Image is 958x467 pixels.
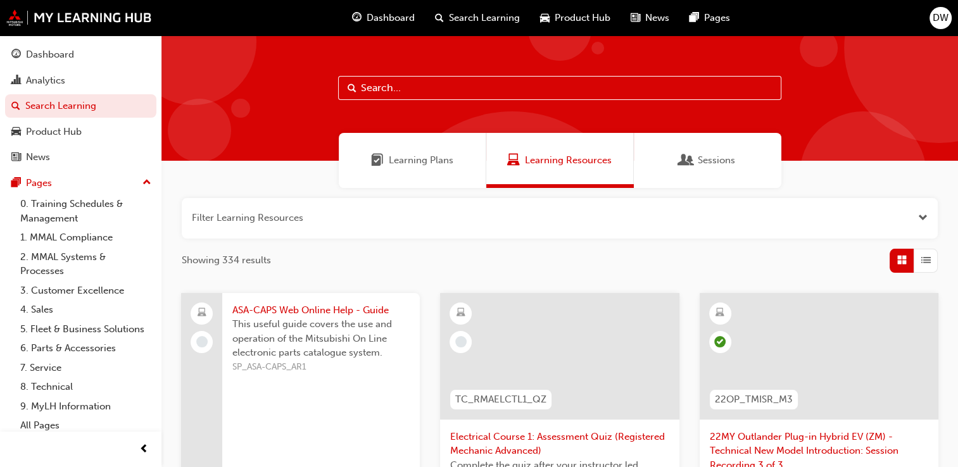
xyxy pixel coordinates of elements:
span: guage-icon [11,49,21,61]
img: mmal [6,9,152,26]
span: pages-icon [690,10,699,26]
span: This useful guide covers the use and operation of the Mitsubishi On Line electronic parts catalog... [232,317,410,360]
a: 3. Customer Excellence [15,281,156,301]
span: Learning Resources [507,153,520,168]
div: Product Hub [26,125,82,139]
span: learningResourceType_ELEARNING-icon [457,305,465,321]
span: up-icon [142,175,151,191]
div: Pages [26,176,52,190]
span: car-icon [11,127,21,138]
span: Dashboard [367,11,415,25]
a: Search Learning [5,94,156,118]
span: Showing 334 results [182,253,271,268]
span: SP_ASA-CAPS_AR1 [232,360,410,375]
a: 0. Training Schedules & Management [15,194,156,228]
a: Product Hub [5,120,156,144]
span: car-icon [540,10,550,26]
a: 4. Sales [15,300,156,320]
span: laptop-icon [198,305,206,321]
button: DW [930,7,952,29]
span: Search [348,81,356,96]
a: Dashboard [5,43,156,66]
span: prev-icon [139,442,149,458]
span: news-icon [631,10,640,26]
span: Learning Resources [525,153,612,168]
span: search-icon [11,101,20,112]
a: Learning ResourcesLearning Resources [486,133,634,188]
span: Pages [704,11,730,25]
span: guage-icon [352,10,362,26]
button: Pages [5,171,156,195]
a: Learning PlansLearning Plans [339,133,486,188]
a: 8. Technical [15,377,156,397]
div: Dashboard [26,47,74,62]
span: learningRecordVerb_NONE-icon [455,336,467,347]
button: DashboardAnalyticsSearch LearningProduct HubNews [5,40,156,171]
span: List [921,253,931,268]
div: News [26,150,50,165]
span: Sessions [680,153,693,168]
span: news-icon [11,152,21,163]
a: All Pages [15,416,156,435]
span: TC_RMAELCTL1_QZ [455,392,546,407]
span: Product Hub [555,11,610,25]
a: 5. Fleet & Business Solutions [15,320,156,339]
a: 6. Parts & Accessories [15,339,156,358]
span: learningRecordVerb_COMPLETE-icon [714,336,726,347]
span: learningRecordVerb_NONE-icon [196,336,208,347]
div: Analytics [26,73,65,88]
a: search-iconSearch Learning [425,5,530,31]
span: learningResourceType_ELEARNING-icon [715,305,724,321]
span: DW [933,11,949,25]
a: Analytics [5,69,156,92]
span: search-icon [435,10,444,26]
a: news-iconNews [621,5,679,31]
span: pages-icon [11,178,21,189]
a: SessionsSessions [634,133,781,188]
a: News [5,146,156,169]
span: ASA-CAPS Web Online Help - Guide [232,303,410,318]
span: Electrical Course 1: Assessment Quiz (Registered Mechanic Advanced) [450,430,669,458]
a: car-iconProduct Hub [530,5,621,31]
span: 22OP_TMISR_M3 [715,392,793,407]
span: News [645,11,669,25]
a: pages-iconPages [679,5,740,31]
span: Search Learning [449,11,520,25]
a: 7. Service [15,358,156,378]
input: Search... [338,76,781,100]
span: chart-icon [11,75,21,87]
a: 9. MyLH Information [15,397,156,416]
span: Learning Plans [389,153,453,168]
a: 2. MMAL Systems & Processes [15,247,156,281]
a: guage-iconDashboard [342,5,425,31]
span: Grid [897,253,907,268]
span: Sessions [698,153,735,168]
a: 1. MMAL Compliance [15,228,156,247]
span: Learning Plans [371,153,384,168]
button: Open the filter [918,211,928,225]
